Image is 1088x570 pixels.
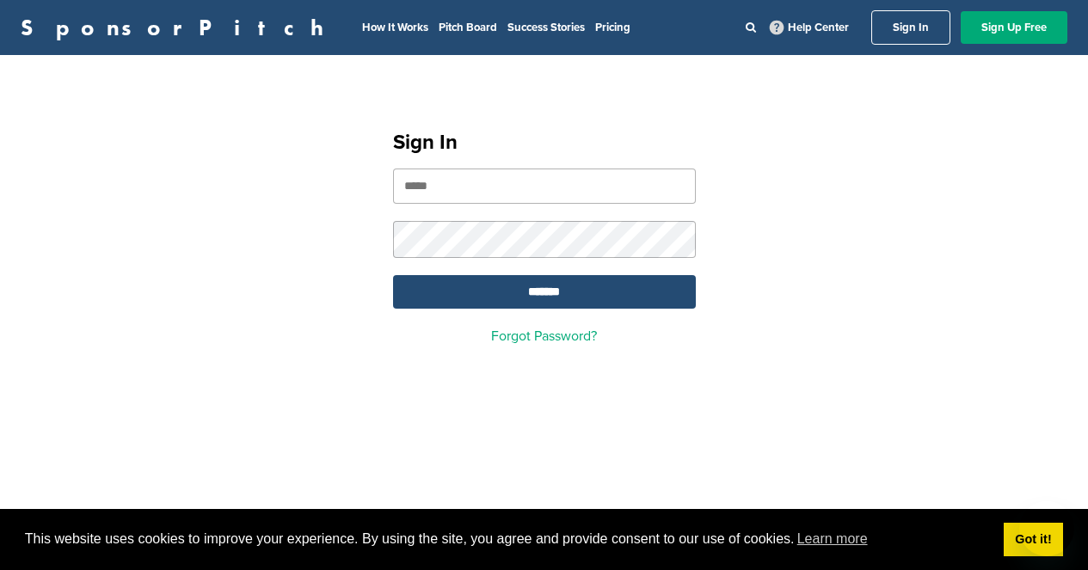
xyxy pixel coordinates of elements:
[21,16,335,39] a: SponsorPitch
[491,328,597,345] a: Forgot Password?
[795,526,870,552] a: learn more about cookies
[393,127,696,158] h1: Sign In
[766,17,852,38] a: Help Center
[439,21,497,34] a: Pitch Board
[1019,501,1074,556] iframe: Button to launch messaging window
[1004,523,1063,557] a: dismiss cookie message
[362,21,428,34] a: How It Works
[871,10,950,45] a: Sign In
[961,11,1067,44] a: Sign Up Free
[595,21,630,34] a: Pricing
[507,21,585,34] a: Success Stories
[25,526,990,552] span: This website uses cookies to improve your experience. By using the site, you agree and provide co...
